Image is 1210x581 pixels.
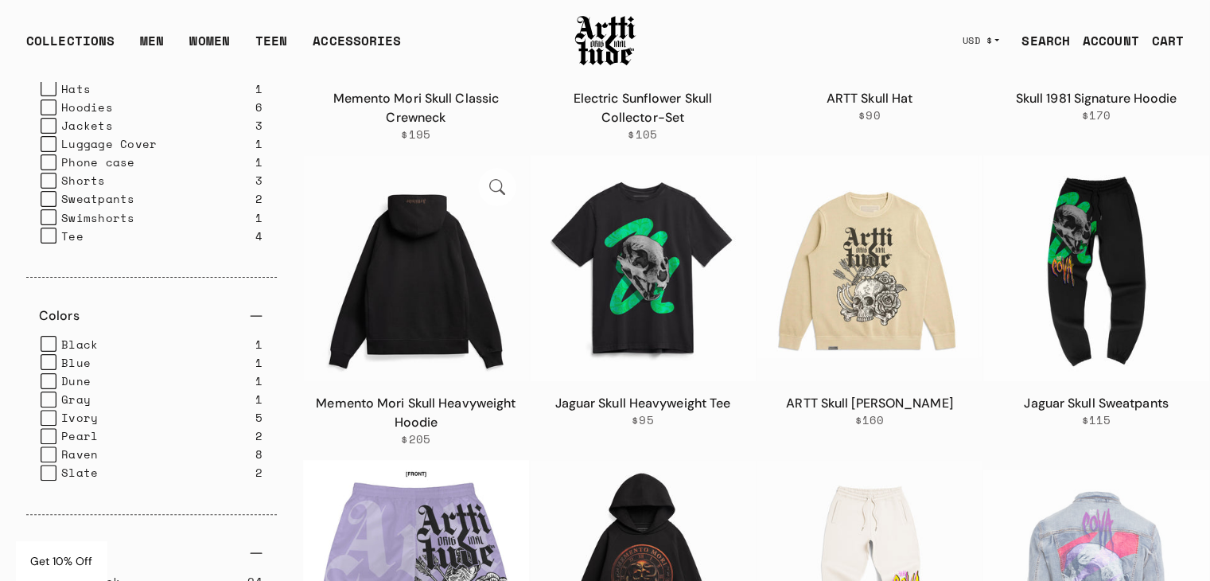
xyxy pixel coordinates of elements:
span: Blue [61,353,91,372]
span: 1 [255,80,263,98]
span: Luggage Cover [61,135,157,153]
span: $105 [628,127,657,142]
span: $95 [632,413,654,427]
span: 2 [255,189,263,208]
span: 2 [255,427,263,445]
span: Dune [61,372,91,390]
a: Open cart [1139,25,1184,57]
ul: Main navigation [14,31,414,63]
img: ARTT Skull Terry Crewneck [757,155,982,381]
span: Ivory [61,408,98,427]
button: Colors [26,297,277,335]
button: Availability [26,534,277,572]
a: SEARCH [1009,25,1070,57]
a: Electric Sunflower Skull Collector-Set [574,90,712,126]
img: Arttitude [574,14,637,68]
span: Gray [61,390,91,408]
span: Pearl [61,427,98,445]
a: MEN [140,31,164,63]
span: Get 10% Off [30,554,92,568]
a: ARTT Skull Hat [827,90,912,107]
span: 2 [255,463,263,482]
a: Jaguar Skull Heavyweight TeeJaguar Skull Heavyweight Tee [530,155,756,381]
span: 1 [255,335,263,353]
span: 1 [255,353,263,372]
a: ARTT Skull Terry CrewneckARTT Skull Terry Crewneck [757,155,982,381]
a: ARTT Skull [PERSON_NAME] [786,395,952,411]
span: $160 [854,413,884,427]
a: Skull 1981 Signature Hoodie [1016,90,1177,107]
span: Swimshorts [61,209,135,227]
span: 3 [255,116,263,135]
span: Black [61,335,98,353]
div: Get 10% Off [16,541,107,581]
a: Jaguar Skull SweatpantsJaguar Skull Sweatpants [983,155,1209,381]
a: Memento Mori Skull Heavyweight HoodieMemento Mori Skull Heavyweight Hoodie [303,155,529,381]
span: Shorts [61,171,106,189]
img: Jaguar Skull Sweatpants [983,155,1209,381]
div: ACCESSORIES [313,31,401,63]
span: Phone case [61,153,135,171]
div: COLLECTIONS [26,31,115,63]
a: WOMEN [189,31,230,63]
a: Memento Mori Skull Classic Crewneck [333,90,499,126]
a: Jaguar Skull Sweatpants [1024,395,1168,411]
span: 4 [255,227,263,245]
span: 1 [255,372,263,390]
span: 1 [255,390,263,408]
a: Memento Mori Skull Heavyweight Hoodie [316,395,516,431]
span: Slate [61,463,98,482]
span: Sweatpants [61,189,135,208]
span: $115 [1081,413,1111,427]
span: $195 [401,127,430,142]
span: 8 [255,445,263,463]
button: USD $ [953,23,1010,58]
span: $205 [401,432,430,446]
span: Jackets [61,116,113,135]
span: 3 [255,171,263,189]
span: $90 [858,108,881,123]
span: Hoodies [61,98,113,116]
div: CART [1152,31,1184,50]
span: 6 [255,98,263,116]
span: Raven [61,445,98,463]
span: 5 [255,408,263,427]
a: Jaguar Skull Heavyweight Tee [554,395,730,411]
span: $170 [1081,108,1111,123]
span: 1 [255,135,263,153]
span: 1 [255,153,263,171]
a: TEEN [255,31,287,63]
span: USD $ [963,34,993,47]
a: ACCOUNT [1070,25,1139,57]
span: Hats [61,80,91,98]
img: Jaguar Skull Heavyweight Tee [530,155,756,381]
span: 1 [255,209,263,227]
span: Tee [61,227,84,245]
